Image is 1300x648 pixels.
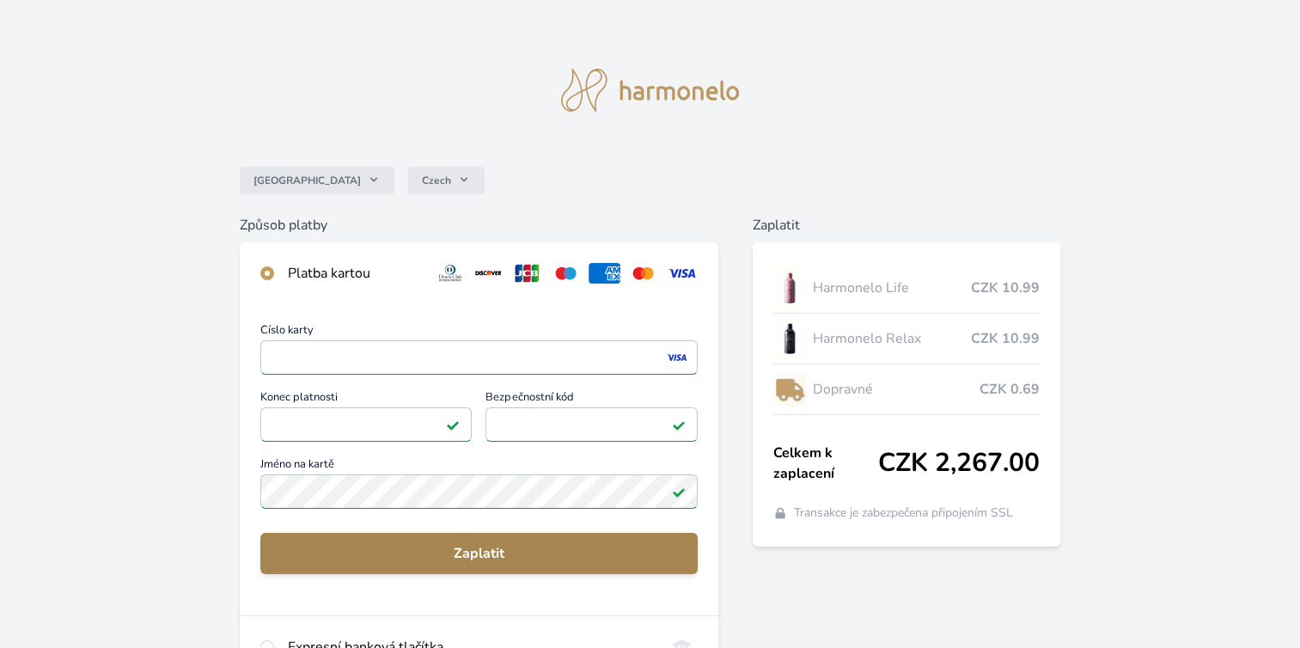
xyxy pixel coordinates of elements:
img: Platné pole [672,418,686,431]
h6: Způsob platby [240,215,718,235]
span: Czech [422,174,451,187]
img: maestro.svg [550,263,582,284]
input: Jméno na kartěPlatné pole [260,474,698,509]
span: Dopravné [813,379,980,400]
span: Číslo karty [260,325,698,340]
span: Zaplatit [274,543,684,564]
button: Czech [408,167,485,194]
button: [GEOGRAPHIC_DATA] [240,167,394,194]
span: Bezpečnostní kód [485,392,698,407]
span: CZK 0.69 [980,379,1040,400]
span: CZK 2,267.00 [878,448,1040,479]
img: logo.svg [561,69,740,112]
span: Jméno na kartě [260,459,698,474]
img: jcb.svg [511,263,543,284]
span: Transakce je zabezpečena připojením SSL [794,504,1013,522]
span: Celkem k zaplacení [773,443,878,484]
button: Zaplatit [260,533,698,574]
img: Platné pole [672,485,686,498]
span: Konec platnosti [260,392,473,407]
img: CLEAN_LIFE_se_stinem_x-lo.jpg [773,266,806,309]
iframe: Iframe pro číslo karty [268,345,690,370]
img: diners.svg [435,263,467,284]
span: Harmonelo Relax [813,328,971,349]
img: discover.svg [473,263,504,284]
img: visa.svg [666,263,698,284]
span: CZK 10.99 [971,328,1040,349]
img: delivery-lo.png [773,368,806,411]
img: Platné pole [446,418,460,431]
h6: Zaplatit [753,215,1060,235]
iframe: Iframe pro datum vypršení platnosti [268,413,465,437]
span: CZK 10.99 [971,278,1040,298]
img: CLEAN_RELAX_se_stinem_x-lo.jpg [773,317,806,360]
div: Platba kartou [288,263,421,284]
span: [GEOGRAPHIC_DATA] [253,174,361,187]
img: mc.svg [627,263,659,284]
img: amex.svg [589,263,620,284]
span: Harmonelo Life [813,278,971,298]
img: visa [665,350,688,365]
iframe: Iframe pro bezpečnostní kód [493,413,690,437]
